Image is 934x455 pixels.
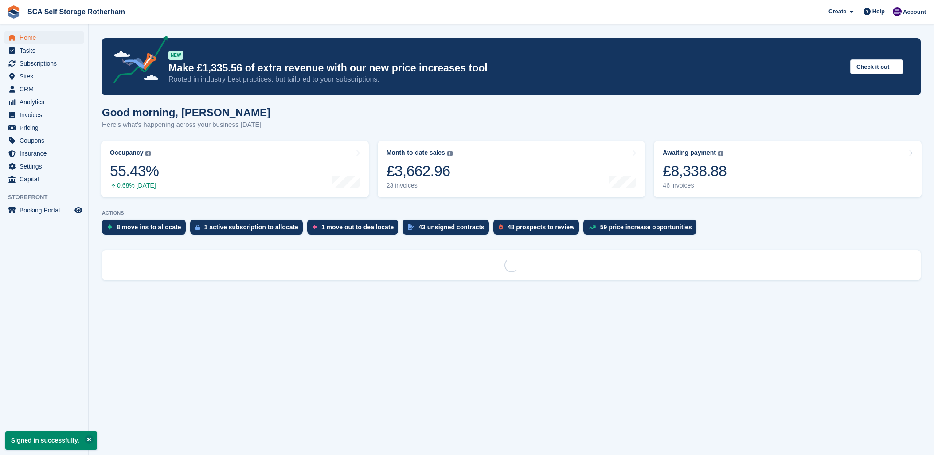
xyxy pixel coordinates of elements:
div: Awaiting payment [663,149,716,157]
p: Make £1,335.56 of extra revenue with our new price increases tool [168,62,843,75]
img: move_outs_to_deallocate_icon-f764333ba52eb49d3ac5e1228854f67142a1ed5810a6f6cc68b1a99e826820c5.svg [313,224,317,230]
a: 59 price increase opportunities [583,220,701,239]
div: £3,662.96 [387,162,453,180]
span: Sites [20,70,73,82]
img: stora-icon-8386f47178a22dfd0bd8f6a31ec36ba5ce8667c1dd55bd0f319d3a0aa187defe.svg [7,5,20,19]
div: £8,338.88 [663,162,727,180]
p: Here's what's happening across your business [DATE] [102,120,270,130]
a: Month-to-date sales £3,662.96 23 invoices [378,141,645,197]
img: move_ins_to_allocate_icon-fdf77a2bb77ea45bf5b3d319d69a93e2d87916cf1d5bf7949dd705db3b84f3ca.svg [107,224,112,230]
p: ACTIONS [102,210,921,216]
img: price-adjustments-announcement-icon-8257ccfd72463d97f412b2fc003d46551f7dbcb40ab6d574587a9cd5c0d94... [106,36,168,86]
div: 48 prospects to review [508,224,574,231]
a: 1 active subscription to allocate [190,220,307,239]
a: menu [4,160,84,173]
span: Storefront [8,193,88,202]
a: menu [4,122,84,134]
a: 8 move ins to allocate [102,220,190,239]
a: menu [4,134,84,147]
img: icon-info-grey-7440780725fd019a000dd9b08b2336e03edf1995a4989e88bcd33f0948082b44.svg [447,151,453,156]
div: 1 active subscription to allocate [204,224,298,231]
span: Analytics [20,96,73,108]
a: 48 prospects to review [493,220,583,239]
span: Pricing [20,122,73,134]
span: Subscriptions [20,57,73,70]
div: 0.68% [DATE] [110,182,159,189]
span: Tasks [20,44,73,57]
a: 1 move out to deallocate [307,220,403,239]
p: Rooted in industry best practices, but tailored to your subscriptions. [168,75,843,84]
a: menu [4,147,84,160]
a: menu [4,96,84,108]
img: icon-info-grey-7440780725fd019a000dd9b08b2336e03edf1995a4989e88bcd33f0948082b44.svg [718,151,723,156]
span: CRM [20,83,73,95]
a: Preview store [73,205,84,216]
div: Month-to-date sales [387,149,445,157]
span: Settings [20,160,73,173]
div: 8 move ins to allocate [117,224,181,231]
span: Capital [20,173,73,185]
a: menu [4,83,84,95]
a: 43 unsigned contracts [403,220,493,239]
span: Coupons [20,134,73,147]
img: icon-info-grey-7440780725fd019a000dd9b08b2336e03edf1995a4989e88bcd33f0948082b44.svg [145,151,151,156]
h1: Good morning, [PERSON_NAME] [102,106,270,118]
a: Occupancy 55.43% 0.68% [DATE] [101,141,369,197]
div: 43 unsigned contracts [418,224,485,231]
a: menu [4,31,84,44]
div: 59 price increase opportunities [600,224,692,231]
div: 1 move out to deallocate [321,224,394,231]
a: SCA Self Storage Rotherham [24,4,129,19]
img: contract_signature_icon-13c848040528278c33f63329250d36e43548de30e8caae1d1a13099fd9432cc5.svg [408,224,414,230]
a: menu [4,44,84,57]
span: Account [903,8,926,16]
a: menu [4,173,84,185]
button: Check it out → [850,59,903,74]
div: 46 invoices [663,182,727,189]
a: Awaiting payment £8,338.88 46 invoices [654,141,922,197]
div: NEW [168,51,183,60]
span: Help [872,7,885,16]
a: menu [4,109,84,121]
div: 23 invoices [387,182,453,189]
span: Create [828,7,846,16]
span: Invoices [20,109,73,121]
div: 55.43% [110,162,159,180]
a: menu [4,204,84,216]
span: Insurance [20,147,73,160]
span: Home [20,31,73,44]
span: Booking Portal [20,204,73,216]
img: Kelly Neesham [893,7,902,16]
img: prospect-51fa495bee0391a8d652442698ab0144808aea92771e9ea1ae160a38d050c398.svg [499,224,503,230]
a: menu [4,70,84,82]
a: menu [4,57,84,70]
p: Signed in successfully. [5,431,97,450]
img: active_subscription_to_allocate_icon-d502201f5373d7db506a760aba3b589e785aa758c864c3986d89f69b8ff3... [195,224,200,230]
div: Occupancy [110,149,143,157]
img: price_increase_opportunities-93ffe204e8149a01c8c9dc8f82e8f89637d9d84a8eef4429ea346261dce0b2c0.svg [589,225,596,229]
